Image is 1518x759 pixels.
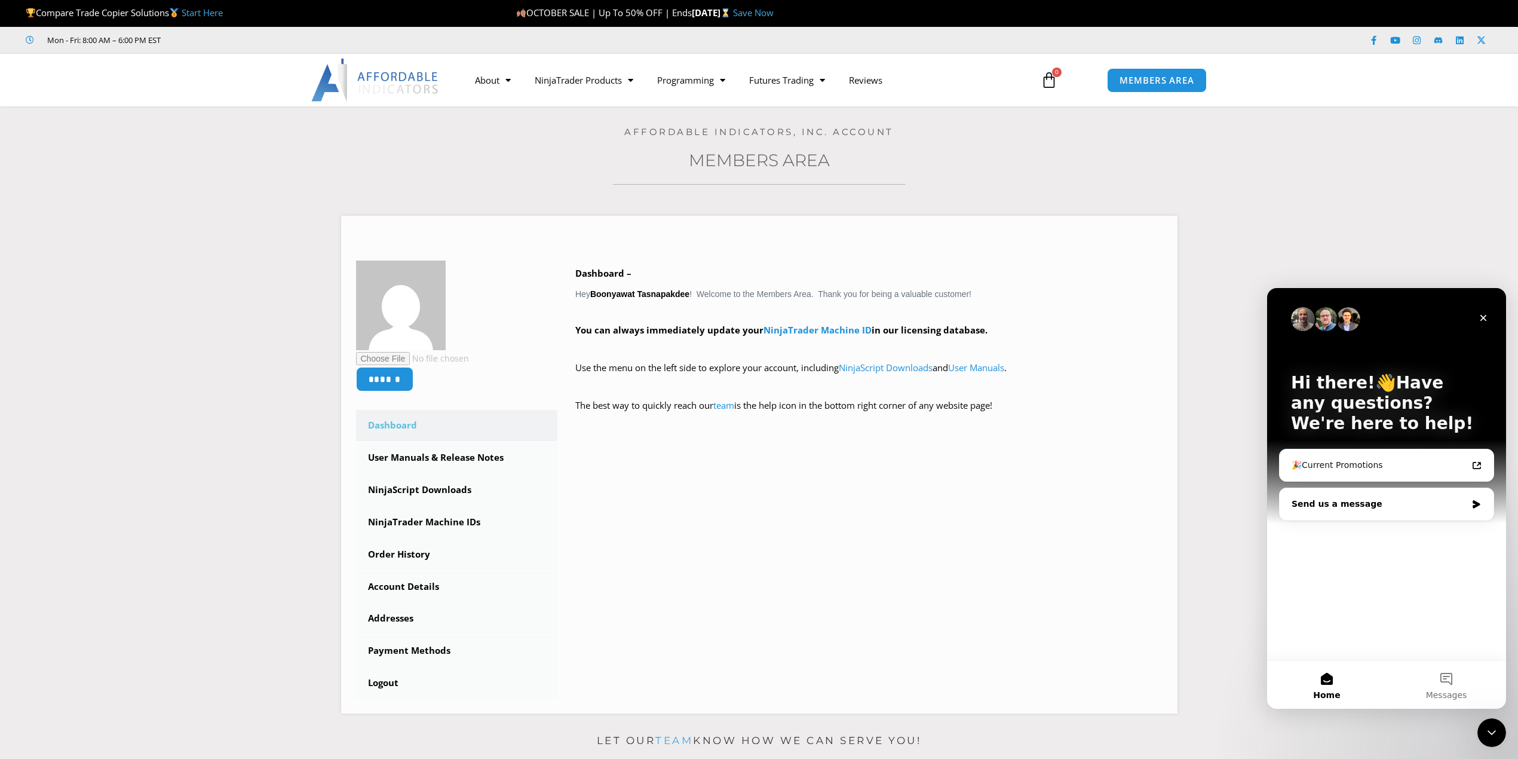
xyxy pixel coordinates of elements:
[1477,718,1506,747] iframe: Intercom live chat
[948,362,1004,374] a: User Manuals
[763,324,872,336] a: NinjaTrader Machine ID
[356,475,558,506] a: NinjaScript Downloads
[463,66,1027,94] nav: Menu
[590,289,689,299] strong: Boonyawat Tasnapakdee
[356,571,558,602] a: Account Details
[182,7,223,19] a: Start Here
[356,410,558,699] nav: Account pages
[356,507,558,538] a: NinjaTrader Machine IDs
[341,732,1177,751] p: Let our know how we can serve you!
[1023,63,1075,97] a: 0
[517,8,526,17] img: 🍂
[356,668,558,699] a: Logout
[689,150,830,170] a: Members Area
[575,267,631,279] b: Dashboard –
[837,66,894,94] a: Reviews
[839,362,933,374] a: NinjaScript Downloads
[624,126,894,137] a: Affordable Indicators, Inc. Account
[1267,288,1506,709] iframe: Intercom live chat
[516,7,692,19] span: OCTOBER SALE | Up To 50% OFF | Ends
[311,59,440,102] img: LogoAI | Affordable Indicators – NinjaTrader
[575,360,1163,393] p: Use the menu on the left side to explore your account, including and .
[356,410,558,441] a: Dashboard
[1107,68,1207,93] a: MEMBERS AREA
[645,66,737,94] a: Programming
[1052,68,1062,77] span: 0
[26,8,35,17] img: 🏆
[523,66,645,94] a: NinjaTrader Products
[177,34,357,46] iframe: Customer reviews powered by Trustpilot
[655,734,693,746] a: team
[356,539,558,570] a: Order History
[575,397,1163,431] p: The best way to quickly reach our is the help icon in the bottom right corner of any website page!
[26,7,223,19] span: Compare Trade Copier Solutions
[1120,76,1194,85] span: MEMBERS AREA
[575,265,1163,431] div: Hey ! Welcome to the Members Area. Thank you for being a valuable customer!
[733,7,774,19] a: Save Now
[356,635,558,666] a: Payment Methods
[356,442,558,473] a: User Manuals & Release Notes
[575,324,988,336] strong: You can always immediately update your in our licensing database.
[692,7,733,19] strong: [DATE]
[44,33,161,47] span: Mon - Fri: 8:00 AM – 6:00 PM EST
[737,66,837,94] a: Futures Trading
[356,261,446,350] img: 7a4fdfafeb79ab4ce114e4d75307ea0cf41cfb97fc1159c2cad5f2364b87e38d
[463,66,523,94] a: About
[170,8,179,17] img: 🥇
[713,399,734,411] a: team
[721,8,730,17] img: ⌛
[356,603,558,634] a: Addresses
